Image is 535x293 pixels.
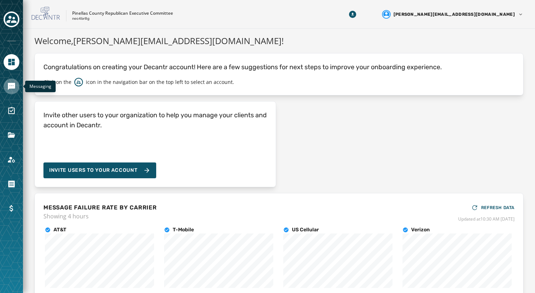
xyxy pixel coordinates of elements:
[458,216,515,222] span: Updated at 10:30 AM [DATE]
[25,81,56,92] div: Messaging
[43,62,515,72] p: Congratulations on creating your Decantr account! Here are a few suggestions for next steps to im...
[4,152,19,167] a: Navigate to Account
[292,226,319,233] h4: US Cellular
[53,226,66,233] h4: AT&T
[4,54,19,70] a: Navigate to Home
[4,127,19,143] a: Navigate to Files
[72,16,89,22] p: nec4br8g
[4,11,19,27] button: Toggle account select drawer
[4,103,19,119] a: Navigate to Surveys
[4,200,19,216] a: Navigate to Billing
[4,79,19,94] a: Navigate to Messaging
[411,226,430,233] h4: Verizon
[43,110,267,130] h4: Invite other users to your organization to help you manage your clients and account in Decantr.
[43,203,157,212] h4: MESSAGE FAILURE RATE BY CARRIER
[394,11,515,17] span: [PERSON_NAME][EMAIL_ADDRESS][DOMAIN_NAME]
[43,162,156,178] button: Invite Users to your account
[379,7,526,22] button: User settings
[4,176,19,192] a: Navigate to Orders
[86,79,234,86] p: icon in the navigation bar on the top left to select an account.
[481,205,515,211] span: REFRESH DATA
[173,226,194,233] h4: T-Mobile
[43,79,71,86] p: Click on the
[471,202,515,213] button: REFRESH DATA
[43,212,157,221] span: Showing 4 hours
[34,34,524,47] h1: Welcome, [PERSON_NAME][EMAIL_ADDRESS][DOMAIN_NAME] !
[49,167,138,174] span: Invite Users to your account
[72,10,173,16] p: Pinellas County Republican Executive Committee
[346,8,359,21] button: Download Menu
